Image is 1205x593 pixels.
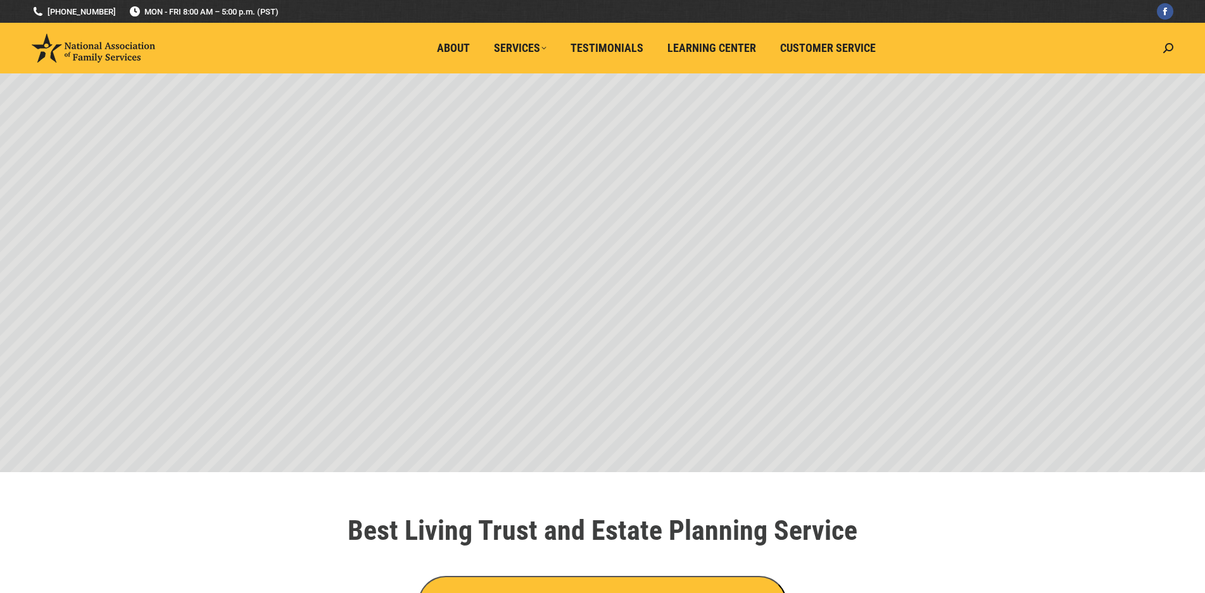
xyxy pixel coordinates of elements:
span: Customer Service [780,41,876,55]
a: About [428,36,479,60]
span: About [437,41,470,55]
a: Customer Service [771,36,885,60]
span: Testimonials [571,41,643,55]
span: Services [494,41,546,55]
a: Facebook page opens in new window [1157,3,1173,20]
a: Testimonials [562,36,652,60]
a: Learning Center [659,36,765,60]
span: MON - FRI 8:00 AM – 5:00 p.m. (PST) [129,6,279,18]
h1: Best Living Trust and Estate Planning Service [248,516,957,544]
a: [PHONE_NUMBER] [32,6,116,18]
img: National Association of Family Services [32,34,155,63]
span: Learning Center [667,41,756,55]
